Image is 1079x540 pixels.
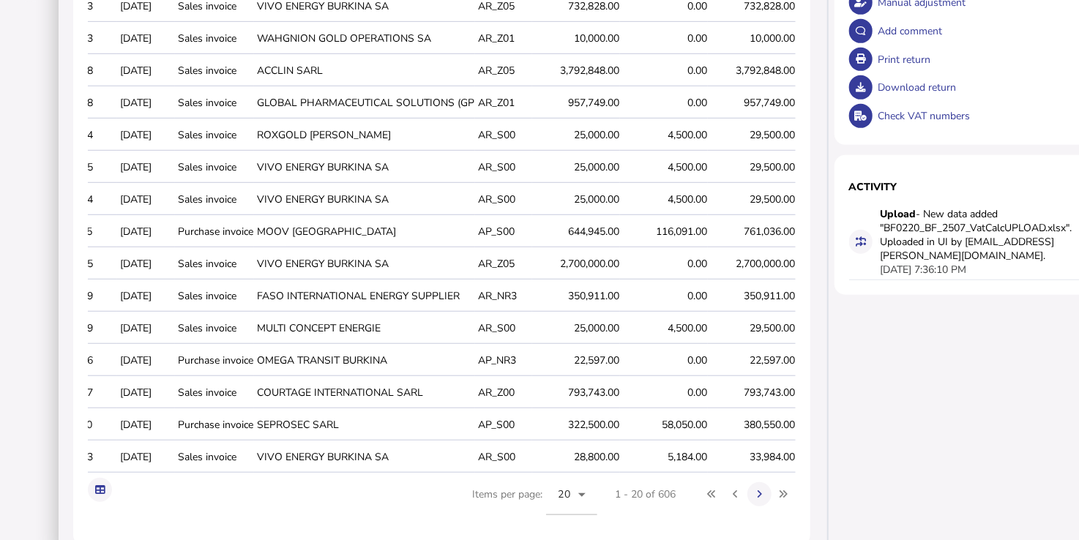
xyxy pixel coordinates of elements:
[117,378,175,408] td: [DATE]
[880,263,966,277] div: [DATE] 7:36:10 PM
[711,386,795,400] div: 793,743.00
[535,450,619,464] div: 28,800.00
[849,48,873,72] button: Open printable view of return.
[475,152,532,183] td: AR_S00
[711,289,795,303] div: 350,911.00
[711,353,795,367] div: 22,597.00
[623,31,707,45] div: 0.00
[849,75,873,100] button: Download return
[254,281,475,312] td: FASO INTERNATIONAL ENERGY SUPPLIER
[535,289,619,303] div: 350,911.00
[175,217,254,247] td: Purchase invoice
[711,128,795,142] div: 29,500.00
[711,160,795,174] div: 29,500.00
[623,192,707,206] div: 4,500.00
[535,31,619,45] div: 10,000.00
[711,31,795,45] div: 10,000.00
[117,120,175,151] td: [DATE]
[535,128,619,142] div: 25,000.00
[535,321,619,335] div: 25,000.00
[699,482,723,506] button: First page
[117,56,175,86] td: [DATE]
[117,217,175,247] td: [DATE]
[747,482,772,506] button: Next page
[117,23,175,54] td: [DATE]
[254,88,475,119] td: GLOBAL PHARMACEUTICAL SOLUTIONS (GP
[711,257,795,271] div: 2,700,000.00
[475,313,532,344] td: AR_S00
[623,128,707,142] div: 4,500.00
[475,281,532,312] td: AR_NR3
[254,410,475,440] td: SEPROSEC SARL
[254,184,475,215] td: VIVO ENERGY BURKINA SA
[475,184,532,215] td: AR_S00
[849,104,873,128] button: Check VAT numbers on return.
[711,96,795,110] div: 957,749.00
[175,345,254,376] td: Purchase invoice
[723,482,747,506] button: Previous page
[711,64,795,78] div: 3,792,848.00
[117,313,175,344] td: [DATE]
[615,487,676,501] div: 1 - 20 of 606
[623,160,707,174] div: 4,500.00
[175,378,254,408] td: Sales invoice
[623,225,707,239] div: 116,091.00
[535,64,619,78] div: 3,792,848.00
[175,410,254,440] td: Purchase invoice
[711,418,795,432] div: 380,550.00
[623,386,707,400] div: 0.00
[535,192,619,206] div: 25,000.00
[254,313,475,344] td: MULTI CONCEPT ENERGIE
[475,56,532,86] td: AR_Z05
[117,410,175,440] td: [DATE]
[558,487,570,501] span: 20
[535,386,619,400] div: 793,743.00
[175,184,254,215] td: Sales invoice
[254,56,475,86] td: ACCLIN SARL
[546,474,597,531] mat-form-field: Change page size
[175,88,254,119] td: Sales invoice
[254,120,475,151] td: ROXGOLD [PERSON_NAME]
[472,474,597,531] div: Items per page:
[849,19,873,43] button: Make a comment in the activity log.
[535,257,619,271] div: 2,700,000.00
[711,192,795,206] div: 29,500.00
[475,345,532,376] td: AP_NR3
[117,184,175,215] td: [DATE]
[475,120,532,151] td: AR_S00
[175,120,254,151] td: Sales invoice
[254,378,475,408] td: COURTAGE INTERNATIONAL SARL
[856,236,866,247] i: Data for this filing changed
[175,56,254,86] td: Sales invoice
[711,225,795,239] div: 761,036.00
[475,88,532,119] td: AR_Z01
[475,217,532,247] td: AP_S00
[535,160,619,174] div: 25,000.00
[117,88,175,119] td: [DATE]
[623,418,707,432] div: 58,050.00
[254,23,475,54] td: WAHGNION GOLD OPERATIONS SA
[880,207,916,221] strong: Upload
[254,249,475,280] td: VIVO ENERGY BURKINA SA
[175,23,254,54] td: Sales invoice
[535,418,619,432] div: 322,500.00
[535,353,619,367] div: 22,597.00
[117,249,175,280] td: [DATE]
[475,378,532,408] td: AR_Z00
[623,289,707,303] div: 0.00
[175,249,254,280] td: Sales invoice
[535,225,619,239] div: 644,945.00
[623,321,707,335] div: 4,500.00
[254,345,475,376] td: OMEGA TRANSIT BURKINA
[254,152,475,183] td: VIVO ENERGY BURKINA SA
[772,482,796,506] button: Last page
[623,450,707,464] div: 5,184.00
[623,257,707,271] div: 0.00
[117,442,175,473] td: [DATE]
[623,96,707,110] div: 0.00
[175,281,254,312] td: Sales invoice
[623,353,707,367] div: 0.00
[711,450,795,464] div: 33,984.00
[175,442,254,473] td: Sales invoice
[117,345,175,376] td: [DATE]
